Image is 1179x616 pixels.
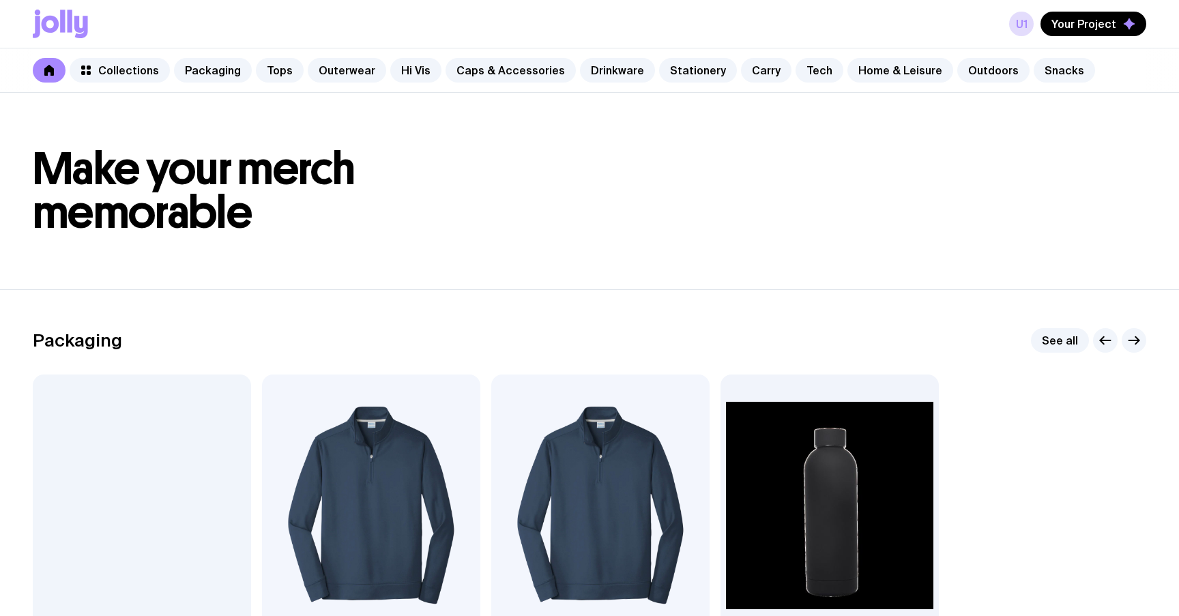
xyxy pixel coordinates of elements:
a: See all [1031,328,1089,353]
a: Snacks [1034,58,1095,83]
span: Make your merch memorable [33,142,355,239]
a: Hi Vis [390,58,441,83]
span: Your Project [1051,17,1116,31]
a: Carry [741,58,791,83]
a: u1 [1009,12,1034,36]
span: Collections [98,63,159,77]
a: Outdoors [957,58,1030,83]
h2: Packaging [33,330,122,351]
a: Stationery [659,58,737,83]
a: Caps & Accessories [446,58,576,83]
a: Outerwear [308,58,386,83]
a: Collections [70,58,170,83]
a: Packaging [174,58,252,83]
a: Drinkware [580,58,655,83]
a: Tech [796,58,843,83]
a: Tops [256,58,304,83]
button: Your Project [1040,12,1146,36]
a: Home & Leisure [847,58,953,83]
